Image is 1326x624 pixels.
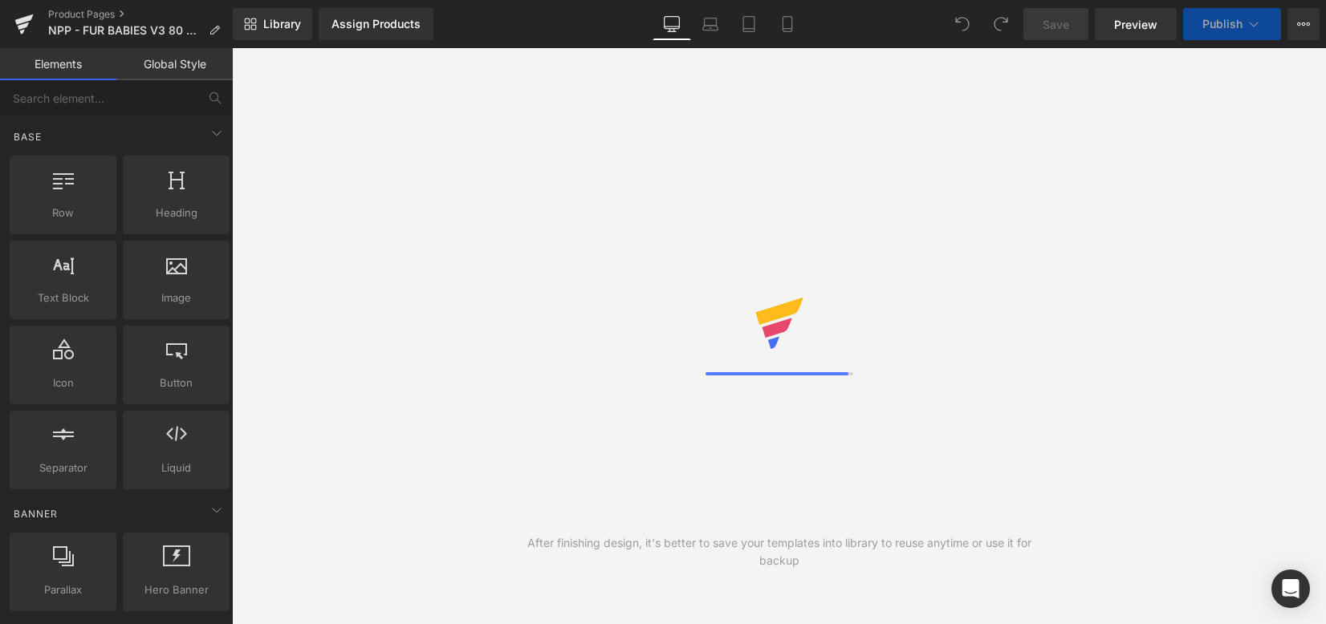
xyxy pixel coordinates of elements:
span: Hero Banner [128,581,225,598]
span: Row [14,205,112,221]
span: Image [128,290,225,306]
span: Base [12,129,43,144]
div: Assign Products [331,18,421,30]
span: Heading [128,205,225,221]
a: New Library [233,8,312,40]
span: Banner [12,506,59,521]
span: Separator [14,460,112,476]
span: Save [1043,16,1069,33]
span: Preview [1114,16,1157,33]
span: Liquid [128,460,225,476]
span: Text Block [14,290,112,306]
button: Redo [985,8,1017,40]
a: Laptop [691,8,730,40]
a: Preview [1095,8,1177,40]
span: NPP - FUR BABIES V3 80 actions [NEW LAYOUT 2025] [48,24,202,37]
span: Library [263,17,301,31]
span: Icon [14,375,112,391]
div: After finishing design, it's better to save your templates into library to reuse anytime or use i... [506,534,1053,569]
button: Undo [946,8,978,40]
button: More [1287,8,1320,40]
a: Tablet [730,8,768,40]
div: Open Intercom Messenger [1271,569,1310,608]
a: Mobile [768,8,807,40]
span: Publish [1202,18,1243,30]
a: Product Pages [48,8,233,21]
span: Parallax [14,581,112,598]
a: Desktop [653,8,691,40]
span: Button [128,375,225,391]
button: Publish [1183,8,1281,40]
a: Global Style [116,48,233,80]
